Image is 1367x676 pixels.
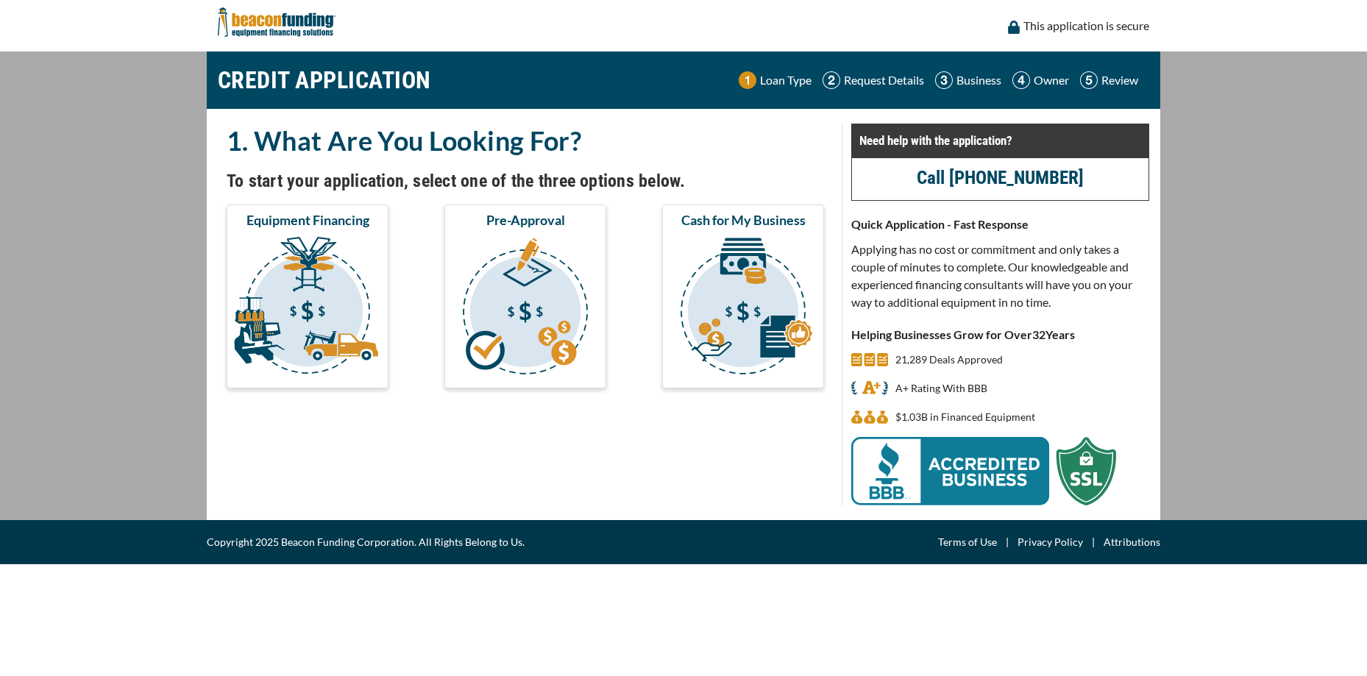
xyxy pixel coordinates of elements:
[917,167,1084,188] a: Call [PHONE_NUMBER]
[662,204,824,388] button: Cash for My Business
[823,71,840,89] img: Step 2
[760,71,812,89] p: Loan Type
[207,533,525,551] span: Copyright 2025 Beacon Funding Corporation. All Rights Belong to Us.
[681,211,806,229] span: Cash for My Business
[1101,71,1138,89] p: Review
[844,71,924,89] p: Request Details
[227,124,824,157] h2: 1. What Are You Looking For?
[895,408,1035,426] p: $1.03B in Financed Equipment
[227,204,388,388] button: Equipment Financing
[1034,71,1069,89] p: Owner
[739,71,756,89] img: Step 1
[486,211,565,229] span: Pre-Approval
[851,326,1149,344] p: Helping Businesses Grow for Over Years
[665,235,821,382] img: Cash for My Business
[1023,17,1149,35] p: This application is secure
[859,132,1141,149] p: Need help with the application?
[1104,533,1160,551] a: Attributions
[935,71,953,89] img: Step 3
[447,235,603,382] img: Pre-Approval
[895,351,1003,369] p: 21,289 Deals Approved
[1032,327,1045,341] span: 32
[895,380,987,397] p: A+ Rating With BBB
[227,168,824,193] h4: To start your application, select one of the three options below.
[851,216,1149,233] p: Quick Application - Fast Response
[218,59,431,102] h1: CREDIT APPLICATION
[997,533,1018,551] span: |
[851,437,1116,505] img: BBB Acredited Business and SSL Protection
[1080,71,1098,89] img: Step 5
[1008,21,1020,34] img: lock icon to convery security
[851,241,1149,311] p: Applying has no cost or commitment and only takes a couple of minutes to complete. Our knowledgea...
[1018,533,1083,551] a: Privacy Policy
[938,533,997,551] a: Terms of Use
[1083,533,1104,551] span: |
[246,211,369,229] span: Equipment Financing
[230,235,386,382] img: Equipment Financing
[1012,71,1030,89] img: Step 4
[956,71,1001,89] p: Business
[444,204,606,388] button: Pre-Approval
